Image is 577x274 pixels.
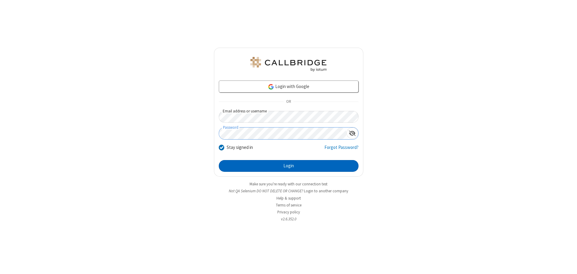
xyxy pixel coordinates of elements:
a: Make sure you're ready with our connection test [250,181,327,187]
span: OR [284,98,293,106]
div: Show password [346,128,358,139]
li: v2.6.352.0 [214,216,363,222]
button: Login to another company [304,188,348,194]
a: Help & support [276,196,301,201]
button: Login [219,160,359,172]
img: QA Selenium DO NOT DELETE OR CHANGE [249,57,328,71]
a: Forgot Password? [324,144,359,156]
li: Not QA Selenium DO NOT DELETE OR CHANGE? [214,188,363,194]
a: Terms of service [276,203,301,208]
input: Password [219,128,346,139]
input: Email address or username [219,111,359,123]
a: Login with Google [219,80,359,93]
label: Stay signed in [227,144,253,151]
a: Privacy policy [277,209,300,215]
img: google-icon.png [268,83,274,90]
